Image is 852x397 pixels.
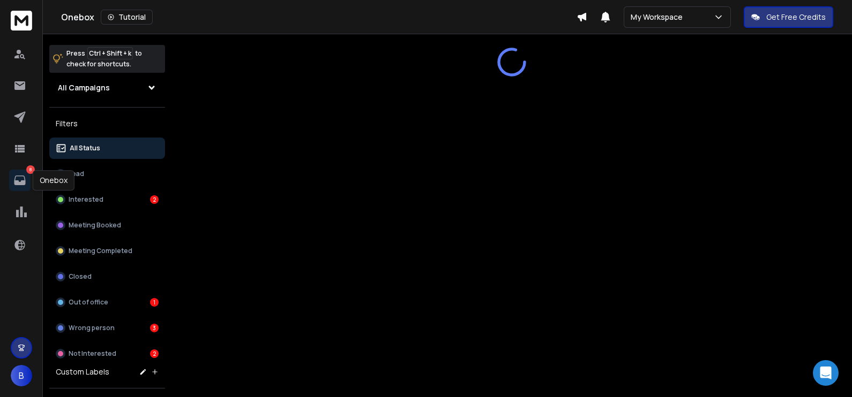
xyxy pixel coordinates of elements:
p: Interested [69,195,103,204]
div: Open Intercom Messenger [813,360,839,386]
div: 3 [150,324,159,332]
div: Onebox [61,10,577,25]
a: 8 [9,170,31,191]
button: Not Interested2 [49,343,165,364]
button: B [11,365,32,386]
button: Interested2 [49,189,165,210]
p: Meeting Booked [69,221,121,230]
button: Meeting Booked [49,215,165,236]
p: Wrong person [69,324,115,332]
div: 2 [150,195,159,204]
button: Wrong person3 [49,317,165,339]
span: Ctrl + Shift + k [87,47,133,59]
p: Not Interested [69,349,116,358]
button: Get Free Credits [744,6,833,28]
button: Closed [49,266,165,287]
button: All Campaigns [49,77,165,98]
p: 8 [26,165,35,174]
p: All Status [70,144,100,152]
div: 1 [150,298,159,307]
div: 2 [150,349,159,358]
button: Lead [49,163,165,185]
button: Meeting Completed [49,240,165,262]
button: All Status [49,138,165,159]
button: Out of office1 [49,292,165,313]
h3: Filters [49,116,165,131]
p: My Workspace [631,12,687,22]
h1: All Campaigns [58,82,110,93]
h3: Custom Labels [56,367,109,377]
button: Tutorial [101,10,153,25]
p: Out of office [69,298,108,307]
p: Press to check for shortcuts. [66,48,142,70]
p: Get Free Credits [766,12,826,22]
p: Meeting Completed [69,247,132,255]
div: Onebox [33,170,74,190]
p: Closed [69,272,92,281]
p: Lead [69,170,84,178]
